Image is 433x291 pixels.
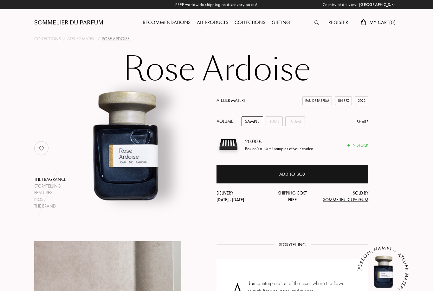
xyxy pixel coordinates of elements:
div: In stock [348,142,368,149]
a: Atelier Materi [217,97,245,103]
div: / [97,36,100,42]
div: All products [194,19,231,27]
div: Sold by [318,190,368,203]
div: Delivery [217,190,267,203]
div: / [63,36,65,42]
img: Rose Ardoise Atelier Materi [61,81,190,209]
a: Recommendations [140,19,194,26]
span: Sommelier du Parfum [323,197,368,202]
div: 10mL [266,116,283,126]
div: Eau de Parfum [302,96,332,105]
div: Box of 5 x 1.5mL samples of your choice [245,145,313,152]
div: 20,00 € [245,137,313,145]
div: 2022 [355,96,368,105]
a: Gifting [268,19,293,26]
a: Sommelier du Parfum [34,19,103,27]
img: search_icn.svg [314,20,319,25]
a: All products [194,19,231,26]
div: Rose Ardoise [102,36,130,42]
div: Unisex [335,96,352,105]
div: Gifting [268,19,293,27]
div: Shipping cost [267,190,318,203]
img: cart.svg [361,19,366,25]
div: Volume: [217,116,238,126]
span: [DATE] - [DATE] [217,197,244,202]
div: Add to box [279,171,306,178]
div: Storytelling [34,183,66,189]
img: Rose Ardoise [364,253,402,291]
div: The fragrance [34,176,66,183]
div: Share [357,119,368,125]
div: 100mL [285,116,305,126]
a: Register [325,19,351,26]
span: My Cart ( 0 ) [369,19,396,26]
a: Collections [231,19,268,26]
div: Recommendations [140,19,194,27]
div: Nose [34,196,66,203]
img: sample box [217,133,240,156]
div: Sample [242,116,263,126]
h1: Rose Ardoise [58,52,375,87]
div: Register [325,19,351,27]
div: The brand [34,203,66,209]
a: Atelier Materi [67,36,95,42]
img: no_like_p.png [35,142,48,155]
span: Free [288,197,297,202]
div: Features [34,189,66,196]
div: Collections [231,19,268,27]
span: Country of delivery: [323,2,358,8]
a: Collections [34,36,61,42]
